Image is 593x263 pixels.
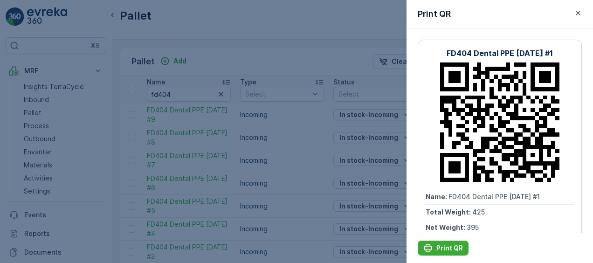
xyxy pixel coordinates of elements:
p: Print QR [418,7,451,21]
span: Net Weight : [426,223,467,231]
span: Total Weight : [426,208,472,216]
span: 425 [472,208,485,216]
p: FD404 Dental PPE [DATE] #1 [447,48,553,59]
p: Print QR [436,243,463,253]
span: FD404 Dental PPE [DATE] #1 [448,193,540,201]
span: 395 [467,223,479,231]
button: Print QR [418,241,469,256]
span: Name : [426,193,448,201]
